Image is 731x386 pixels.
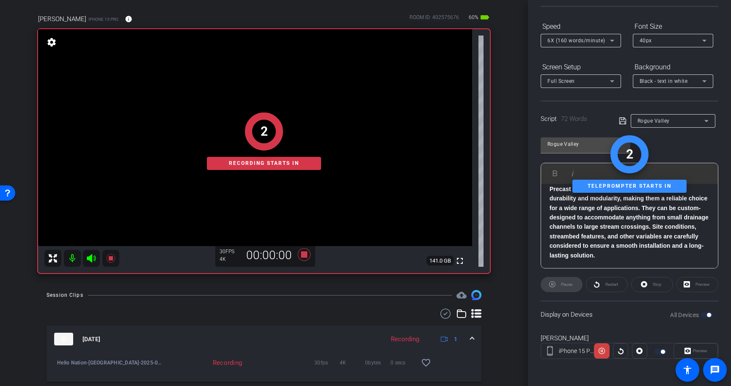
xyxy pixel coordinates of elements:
div: Script [541,114,607,124]
span: 40px [640,38,652,44]
div: Session Clips [47,291,83,299]
span: Full Screen [547,78,575,84]
div: iPhone 15 Pro [559,347,594,356]
div: 2 [261,122,268,141]
span: 72 Words [561,115,587,123]
div: Speed [541,19,621,34]
span: [DATE] [82,335,100,344]
mat-icon: accessibility [682,365,693,375]
div: [PERSON_NAME] [541,334,718,343]
span: Destinations for your clips [456,290,467,300]
div: Recording [387,334,423,344]
div: Teleprompter starts in [572,180,687,193]
div: 2 [626,145,633,164]
div: Background [633,60,713,74]
strong: Box culverts are an essential solution for managing water flow beneath roads, railways, and pathw... [550,167,709,259]
span: Black - text in white [640,78,688,84]
mat-expansion-panel-header: thumb-nail[DATE]Recording1 [47,326,481,353]
div: thumb-nail[DATE]Recording1 [47,353,481,382]
span: Rogue Valley [638,118,670,124]
span: 6X (160 words/minute) [547,38,605,44]
div: Recording [162,359,246,367]
div: Display on Devices [541,301,718,328]
mat-icon: cloud_upload [456,290,467,300]
span: 0 secs [390,359,416,367]
span: 0bytes [365,359,390,367]
label: All Devices [670,311,701,319]
mat-icon: message [710,365,720,375]
img: Session clips [471,290,481,300]
span: 30fps [314,359,340,367]
div: Font Size [633,19,713,34]
span: 4K [340,359,365,367]
div: Screen Setup [541,60,621,74]
div: Recording starts in [207,157,321,170]
span: Hello Nation-[GEOGRAPHIC_DATA]-2025-08-28-14-06-45-660-0 [57,359,162,367]
mat-icon: favorite_border [421,358,431,368]
span: 1 [454,335,457,344]
img: thumb-nail [54,333,73,345]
